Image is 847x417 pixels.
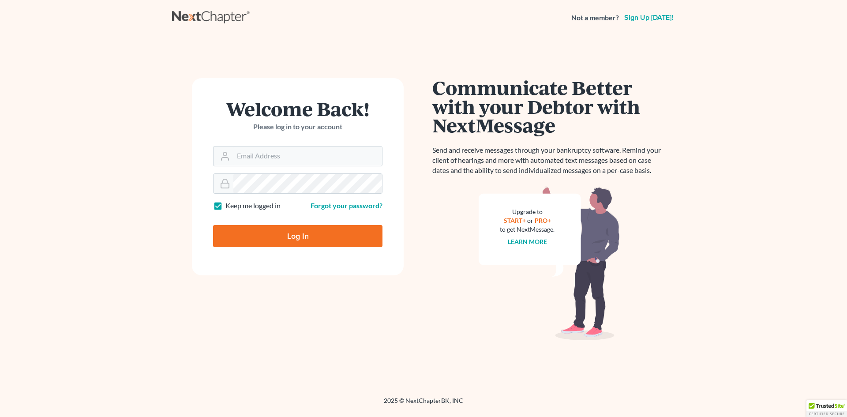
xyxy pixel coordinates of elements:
[479,186,620,341] img: nextmessage_bg-59042aed3d76b12b5cd301f8e5b87938c9018125f34e5fa2b7a6b67550977c72.svg
[527,217,533,224] span: or
[172,396,675,412] div: 2025 © NextChapterBK, INC
[508,238,547,245] a: Learn more
[225,201,281,211] label: Keep me logged in
[311,201,382,210] a: Forgot your password?
[432,145,666,176] p: Send and receive messages through your bankruptcy software. Remind your client of hearings and mo...
[806,400,847,417] div: TrustedSite Certified
[233,147,382,166] input: Email Address
[535,217,551,224] a: PRO+
[500,207,555,216] div: Upgrade to
[504,217,526,224] a: START+
[500,225,555,234] div: to get NextMessage.
[213,99,382,118] h1: Welcome Back!
[213,122,382,132] p: Please log in to your account
[213,225,382,247] input: Log In
[622,14,675,21] a: Sign up [DATE]!
[571,13,619,23] strong: Not a member?
[432,78,666,135] h1: Communicate Better with your Debtor with NextMessage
